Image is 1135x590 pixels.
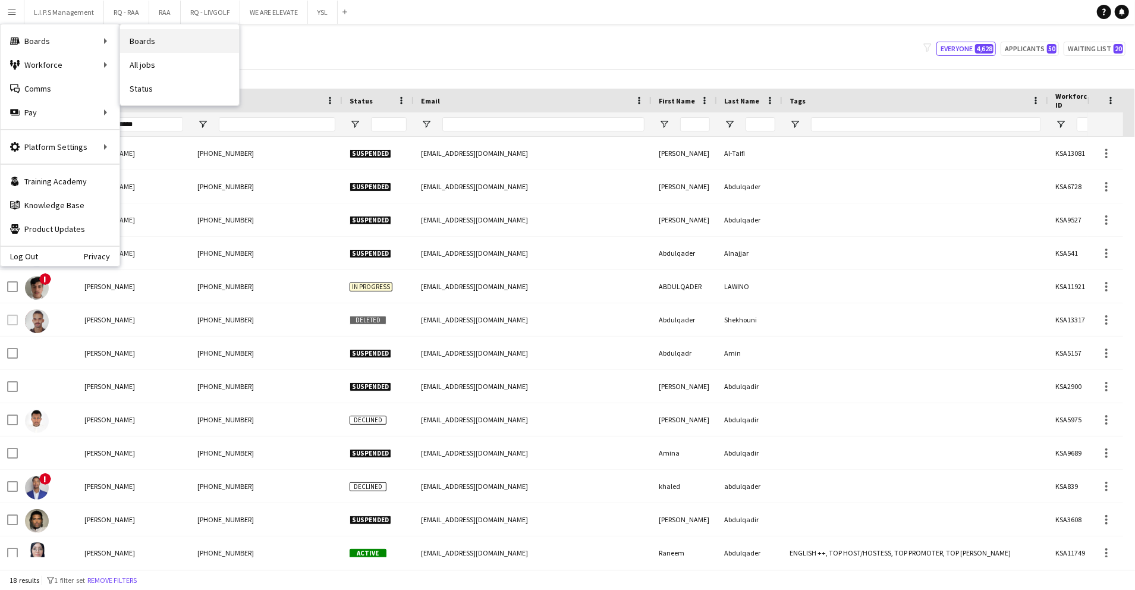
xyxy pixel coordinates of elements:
[190,170,342,203] div: [PHONE_NUMBER]
[414,503,652,536] div: [EMAIL_ADDRESS][DOMAIN_NAME]
[652,237,717,269] div: Abdulqader
[350,549,386,558] span: Active
[190,237,342,269] div: [PHONE_NUMBER]
[717,370,782,403] div: Abdulqadir
[190,403,342,436] div: [PHONE_NUMBER]
[1048,437,1120,469] div: KSA9689
[84,349,135,357] span: [PERSON_NAME]
[717,203,782,236] div: Abdulqader
[190,337,342,369] div: [PHONE_NUMBER]
[190,203,342,236] div: [PHONE_NUMBER]
[659,96,695,105] span: First Name
[1055,92,1098,109] span: Workforce ID
[414,303,652,336] div: [EMAIL_ADDRESS][DOMAIN_NAME]
[811,117,1041,131] input: Tags Filter Input
[106,117,183,131] input: Full Name Filter Input
[717,437,782,469] div: Abdulqadir
[1048,337,1120,369] div: KSA5157
[84,282,135,291] span: [PERSON_NAME]
[120,53,239,77] a: All jobs
[350,249,391,258] span: Suspended
[149,1,181,24] button: RAA
[25,542,49,566] img: Raneem Abdulqader
[1047,44,1057,54] span: 50
[782,536,1048,569] div: ENGLISH ++, TOP HOST/HOSTESS, TOP PROMOTER, TOP [PERSON_NAME]
[120,77,239,101] a: Status
[25,509,49,533] img: Mohammed Abdulqadir
[790,96,806,105] span: Tags
[350,183,391,192] span: Suspended
[1,135,120,159] div: Platform Settings
[240,1,308,24] button: WE ARE ELEVATE
[652,137,717,170] div: [PERSON_NAME]
[652,170,717,203] div: [PERSON_NAME]
[652,337,717,369] div: Abdulqadr
[84,382,135,391] span: [PERSON_NAME]
[350,283,392,291] span: In progress
[84,252,120,261] a: Privacy
[84,315,135,324] span: [PERSON_NAME]
[1064,42,1125,56] button: Waiting list20
[717,137,782,170] div: Al-Taifi
[25,309,49,333] img: Abdulqader Shekhouni
[350,96,373,105] span: Status
[350,216,391,225] span: Suspended
[1048,270,1120,303] div: KSA11921
[414,170,652,203] div: [EMAIL_ADDRESS][DOMAIN_NAME]
[350,382,391,391] span: Suspended
[1,53,120,77] div: Workforce
[1048,403,1120,436] div: KSA5975
[1055,119,1066,130] button: Open Filter Menu
[1048,237,1120,269] div: KSA541
[717,237,782,269] div: Alnajjar
[1048,470,1120,503] div: KSA839
[104,1,149,24] button: RQ - RAA
[414,237,652,269] div: [EMAIL_ADDRESS][DOMAIN_NAME]
[659,119,669,130] button: Open Filter Menu
[24,1,104,24] button: L.I.P.S Management
[1,77,120,101] a: Comms
[717,170,782,203] div: Abdulqader
[790,119,800,130] button: Open Filter Menu
[652,536,717,569] div: Raneem
[421,119,432,130] button: Open Filter Menu
[190,470,342,503] div: [PHONE_NUMBER]
[190,503,342,536] div: [PHONE_NUMBER]
[350,416,386,425] span: Declined
[1,193,120,217] a: Knowledge Base
[190,370,342,403] div: [PHONE_NUMBER]
[717,536,782,569] div: Abdulqader
[414,403,652,436] div: [EMAIL_ADDRESS][DOMAIN_NAME]
[197,119,208,130] button: Open Filter Menu
[350,449,391,458] span: Suspended
[717,303,782,336] div: Shekhouni
[350,516,391,525] span: Suspended
[442,117,644,131] input: Email Filter Input
[1077,117,1112,131] input: Workforce ID Filter Input
[652,437,717,469] div: Amina
[120,29,239,53] a: Boards
[190,270,342,303] div: [PHONE_NUMBER]
[350,349,391,358] span: Suspended
[717,403,782,436] div: Abdulqadir
[414,337,652,369] div: [EMAIL_ADDRESS][DOMAIN_NAME]
[1048,370,1120,403] div: KSA2900
[414,536,652,569] div: [EMAIL_ADDRESS][DOMAIN_NAME]
[746,117,775,131] input: Last Name Filter Input
[25,476,49,500] img: khaled abdulqader
[84,415,135,424] span: [PERSON_NAME]
[717,503,782,536] div: Abdulqadir
[652,470,717,503] div: khaled
[652,303,717,336] div: Abdulqader
[1114,44,1123,54] span: 20
[652,403,717,436] div: [PERSON_NAME]
[414,370,652,403] div: [EMAIL_ADDRESS][DOMAIN_NAME]
[717,470,782,503] div: abdulqader
[1,29,120,53] div: Boards
[936,42,996,56] button: Everyone4,628
[85,574,139,587] button: Remove filters
[181,1,240,24] button: RQ - LIVGOLF
[414,137,652,170] div: [EMAIL_ADDRESS][DOMAIN_NAME]
[7,315,18,325] input: Row Selection is disabled for this row (unchecked)
[717,337,782,369] div: Amin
